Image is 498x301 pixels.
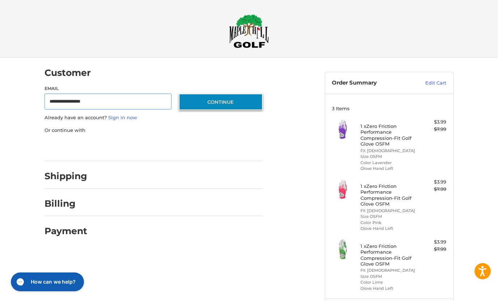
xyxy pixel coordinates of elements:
li: Glove Hand Left [360,285,416,292]
iframe: PayPal-paypal [42,141,96,154]
li: Color Lime [360,279,416,285]
div: $3.99 [418,119,446,126]
li: Color Pink [360,220,416,226]
a: Sign in now [108,115,137,120]
li: Size OSFM [360,274,416,280]
h3: 3 Items [332,106,446,111]
div: $7.99 [418,186,446,193]
h3: Order Summary [332,79,410,87]
li: Fit [DEMOGRAPHIC_DATA] [360,208,416,214]
a: Edit Cart [410,79,446,87]
iframe: PayPal-paylater [104,141,158,154]
p: Already have an account? [45,114,263,121]
div: $3.99 [418,238,446,246]
h4: 1 x Zero Friction Performance Compression-Fit Golf Glove OSFM [360,123,416,147]
p: Or continue with [45,127,263,134]
h2: Customer [45,67,91,78]
h2: Shipping [45,171,87,182]
div: $7.99 [418,246,446,253]
li: Color Lavender [360,160,416,166]
li: Size OSFM [360,214,416,220]
button: Continue [179,94,263,110]
img: Maple Hill Golf [229,14,269,48]
li: Fit [DEMOGRAPHIC_DATA] [360,148,416,154]
h2: Billing [45,198,87,209]
li: Size OSFM [360,154,416,160]
label: Email [45,85,172,92]
iframe: Gorgias live chat messenger [7,270,86,294]
h4: 1 x Zero Friction Performance Compression-Fit Golf Glove OSFM [360,243,416,267]
li: Glove Hand Left [360,225,416,232]
div: $7.99 [418,126,446,133]
li: Fit [DEMOGRAPHIC_DATA] [360,267,416,274]
h2: Payment [45,225,87,237]
div: $3.99 [418,179,446,186]
h4: 1 x Zero Friction Performance Compression-Fit Golf Glove OSFM [360,183,416,207]
li: Glove Hand Left [360,165,416,172]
